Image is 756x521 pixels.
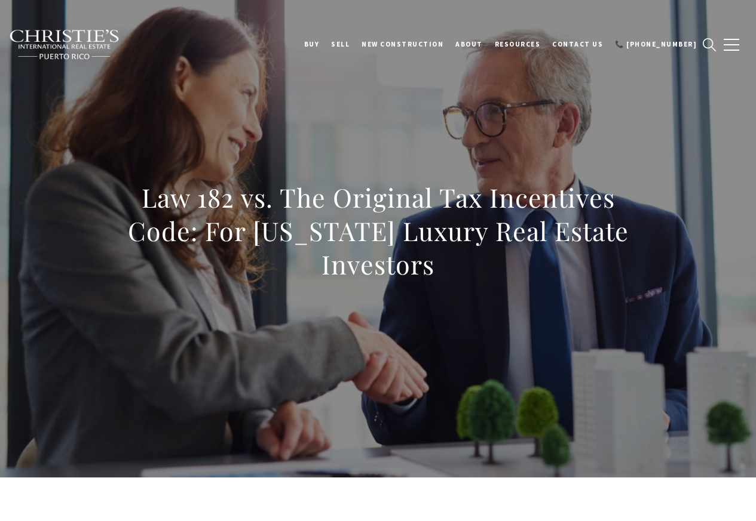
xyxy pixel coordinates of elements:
[115,181,642,281] h1: Law 182 vs. The Original Tax Incentives Code: For [US_STATE] Luxury Real Estate Investors
[489,29,547,59] a: Resources
[552,40,603,48] span: Contact Us
[609,29,703,59] a: 📞 [PHONE_NUMBER]
[356,29,449,59] a: New Construction
[9,29,120,60] img: Christie's International Real Estate black text logo
[449,29,489,59] a: About
[325,29,356,59] a: SELL
[362,40,443,48] span: New Construction
[298,29,326,59] a: BUY
[615,40,697,48] span: 📞 [PHONE_NUMBER]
